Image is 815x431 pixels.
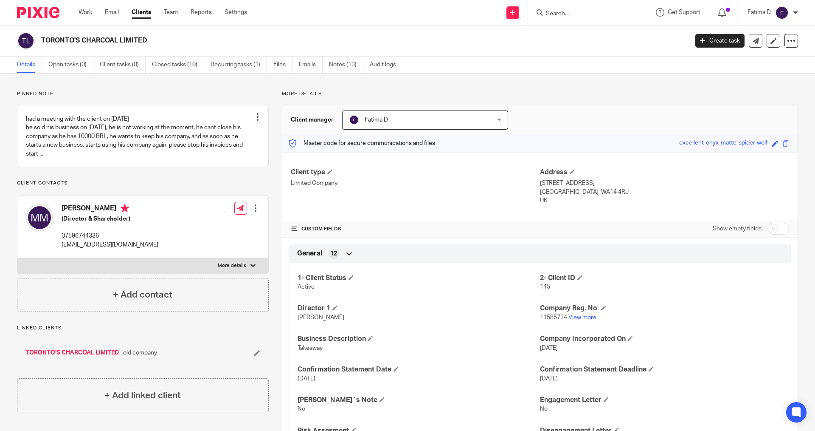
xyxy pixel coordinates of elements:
label: Show empty fields [713,224,762,233]
span: Get Support [668,9,700,15]
img: svg%3E [349,115,359,125]
a: Details [17,57,42,73]
a: Team [164,8,178,17]
h4: Engagement Letter [540,396,782,405]
span: 12 [330,250,337,258]
p: Fatima D [748,8,771,17]
h4: + Add contact [113,288,172,301]
span: [DATE] [540,376,558,382]
p: 07596744336 [62,232,158,240]
p: UK [540,196,789,205]
span: No [540,406,548,412]
a: Settings [225,8,247,17]
p: [STREET_ADDRESS] [540,179,789,187]
h4: Address [540,168,789,177]
span: Takeaway [298,345,323,351]
a: Email [105,8,119,17]
h4: [PERSON_NAME]`s Note [298,396,540,405]
h4: Business Description [298,335,540,343]
img: svg%3E [775,6,789,20]
p: More details [218,262,246,269]
span: No [298,406,305,412]
a: Clients [132,8,151,17]
a: Closed tasks (10) [152,57,204,73]
a: Recurring tasks (1) [211,57,267,73]
h4: [PERSON_NAME] [62,204,158,215]
p: Pinned note [17,91,269,97]
h3: Client manager [291,116,334,124]
a: Client tasks (0) [100,57,146,73]
span: Fatima D [365,117,388,123]
a: TORONTO'S CHARCOAL LIMITED [25,349,119,357]
a: View more [568,315,596,320]
p: More details [282,91,798,97]
h4: Company Reg. No. [540,304,782,313]
a: Files [273,57,292,73]
h4: + Add linked client [104,389,181,402]
a: Notes (13) [329,57,363,73]
a: Emails [299,57,323,73]
a: Reports [191,8,212,17]
h4: Client type [291,168,540,177]
img: svg%3E [17,32,35,50]
a: Create task [695,34,745,48]
p: Master code for secure communications and files [289,139,435,147]
p: [GEOGRAPHIC_DATA], WA14 4RJ [540,188,789,196]
p: Limited Company [291,179,540,187]
img: svg%3E [26,204,53,231]
h2: TORONTO'S CHARCOAL LIMITED [41,36,554,45]
p: Client contacts [17,180,269,187]
h4: CUSTOM FIELDS [291,226,540,233]
h4: 2- Client ID [540,274,782,283]
p: [EMAIL_ADDRESS][DOMAIN_NAME] [62,241,158,249]
i: Primary [121,204,129,213]
span: General [297,249,322,258]
input: Search [545,10,621,18]
a: Audit logs [370,57,402,73]
span: [DATE] [298,376,315,382]
h4: Confirmation Statement Date [298,365,540,374]
a: Open tasks (0) [48,57,93,73]
h4: Confirmation Statement Deadline [540,365,782,374]
img: Pixie [17,7,59,18]
span: 145 [540,284,550,290]
span: Active [298,284,315,290]
a: Work [79,8,92,17]
h4: Director 1 [298,304,540,313]
h4: 1- Client Status [298,274,540,283]
span: [PERSON_NAME] [298,315,344,320]
div: excellent-onyx-matte-spider-wolf [679,139,768,148]
span: [DATE] [540,345,558,351]
span: old company [123,349,157,357]
h4: Company Incorporated On [540,335,782,343]
span: 11585734 [540,315,567,320]
h5: (Director & Shareholder) [62,215,158,223]
p: Linked clients [17,325,269,332]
